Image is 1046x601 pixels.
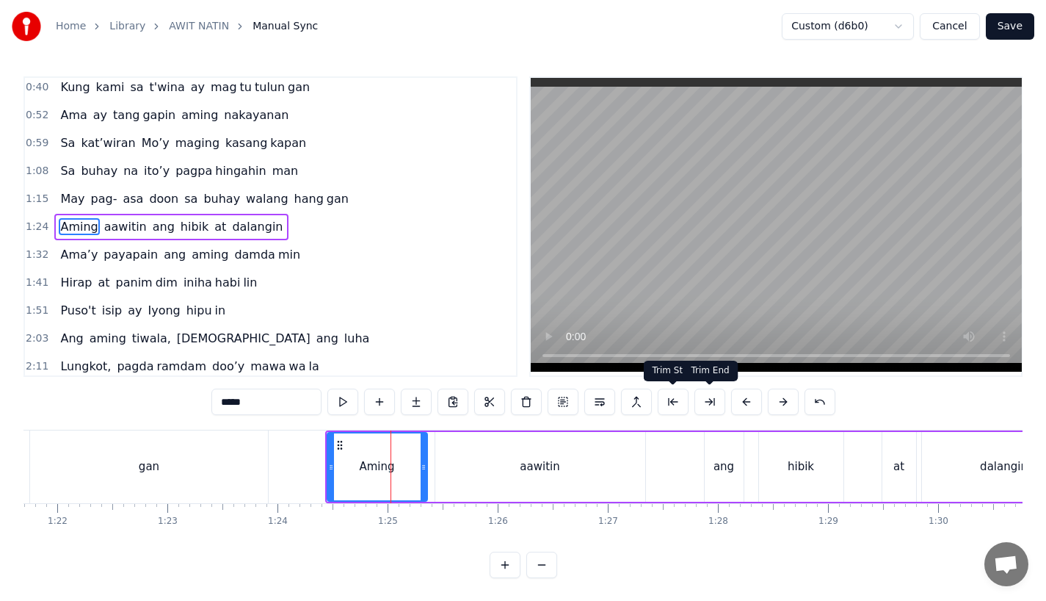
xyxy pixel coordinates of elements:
span: walang [244,190,289,207]
span: aming [180,107,219,123]
span: tiwala, [131,330,172,347]
span: at [213,218,228,235]
div: Trim Start [644,361,705,381]
span: hingahin [214,162,267,179]
span: dalangin [230,218,284,235]
span: hipu [185,302,214,319]
span: ay [92,107,109,123]
span: Hirap [59,274,93,291]
div: 1:26 [488,516,508,528]
span: Aming [59,218,99,235]
span: Ama [59,107,88,123]
span: panim [115,274,154,291]
span: gapin [141,107,177,123]
span: dim [154,274,179,291]
span: 1:08 [26,164,48,179]
span: iniha [182,274,214,291]
span: mag [209,79,239,96]
span: tu [239,79,253,96]
span: t'wina [148,79,186,96]
span: wa [288,358,308,375]
span: [DEMOGRAPHIC_DATA] [175,330,312,347]
span: Iyong [146,302,181,319]
span: ramdam [155,358,208,375]
div: 1:27 [598,516,618,528]
a: Home [56,19,86,34]
div: dalangin [980,458,1028,475]
div: Open chat [984,542,1028,586]
span: kami [95,79,126,96]
span: lin [241,274,258,291]
span: 1:24 [26,220,48,234]
span: tulun [253,79,286,96]
span: in [214,302,228,319]
div: 1:25 [378,516,398,528]
span: pagpa [174,162,214,179]
div: 1:23 [158,516,178,528]
span: ang [151,218,176,235]
span: kapan [269,134,308,151]
a: AWIT NATIN [169,19,229,34]
span: payapain [102,246,159,263]
span: aming [190,246,230,263]
button: Save [986,13,1034,40]
span: kasang [224,134,269,151]
img: youka [12,12,41,41]
span: ito’y [142,162,171,179]
div: at [893,458,904,475]
div: aawitin [520,458,559,475]
span: sa [128,79,145,96]
span: buhay [79,162,119,179]
span: Puso't [59,302,97,319]
div: 1:22 [48,516,68,528]
span: damda [233,246,277,263]
span: Ama’y [59,246,99,263]
span: mawa [249,358,287,375]
div: 1:30 [929,516,948,528]
nav: breadcrumb [56,19,318,34]
span: Sa [59,162,76,179]
div: 1:28 [708,516,728,528]
span: May [59,190,86,207]
span: buhay [202,190,241,207]
span: hang [293,190,325,207]
span: pag- [90,190,119,207]
span: man [271,162,300,179]
span: 0:59 [26,136,48,151]
span: Kung [59,79,91,96]
span: 0:52 [26,108,48,123]
span: aawitin [103,218,148,235]
span: 0:40 [26,80,48,95]
div: hibik [788,458,814,475]
div: Aming [359,458,394,475]
span: tang [112,107,141,123]
span: aming [88,330,128,347]
span: Sa [59,134,76,151]
span: ay [126,302,143,319]
div: 1:29 [818,516,838,528]
span: ang [315,330,340,347]
a: Library [109,19,145,34]
span: gan [325,190,350,207]
span: doon [148,190,180,207]
span: doo’y [211,358,246,375]
span: hibik [179,218,210,235]
span: sa [183,190,199,207]
span: 2:11 [26,359,48,374]
div: ang [713,458,734,475]
button: Cancel [920,13,979,40]
span: gan [286,79,311,96]
span: la [307,358,320,375]
span: Manual Sync [253,19,318,34]
span: 1:32 [26,248,48,262]
span: nakayanan [222,107,290,123]
span: 1:51 [26,303,48,318]
div: gan [139,458,159,475]
span: 1:15 [26,192,48,206]
span: min [277,246,302,263]
span: na [122,162,139,179]
span: 2:03 [26,331,48,346]
span: asa [121,190,145,207]
span: pagda [115,358,155,375]
span: Ang [59,330,84,347]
